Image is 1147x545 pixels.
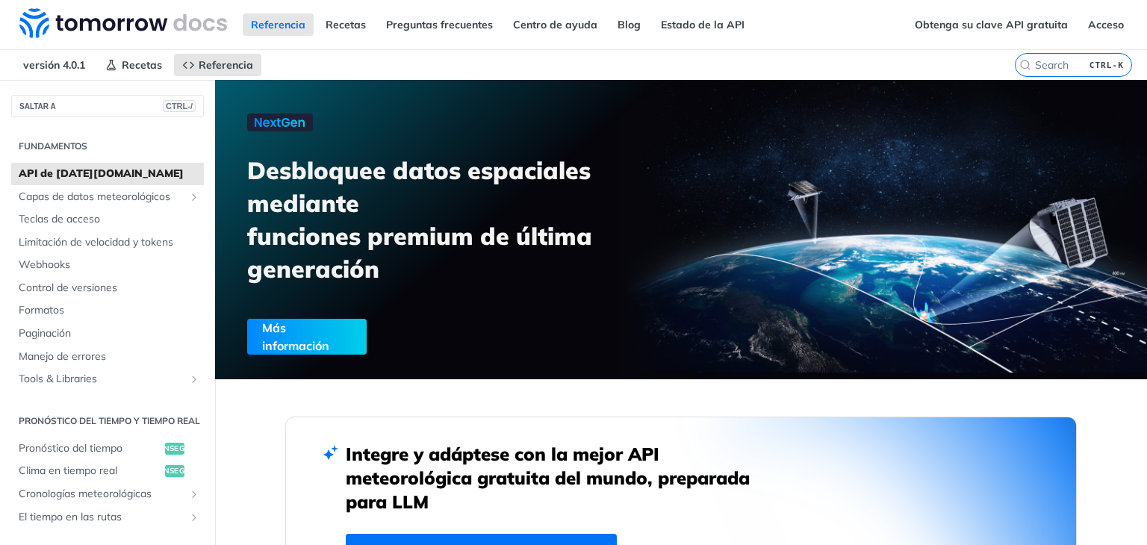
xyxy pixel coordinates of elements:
[19,303,64,317] font: Formatos
[247,113,313,131] img: Próxima generación
[1080,13,1132,36] a: Acceso
[19,372,184,387] span: Tools & Libraries
[11,506,204,529] a: El tiempo en las rutasMostrar subpáginas de El tiempo en las rutas
[19,258,70,271] font: Webhooks
[11,437,204,460] a: Pronóstico del tiempoconseguir
[19,510,122,523] font: El tiempo en las rutas
[618,18,641,31] font: Blog
[188,511,200,523] button: Mostrar subpáginas de El tiempo en las rutas
[326,18,366,31] font: Recetas
[11,483,204,505] a: Cronologías meteorológicasMostrar subpáginas para Cronologías del tiempo
[23,58,85,72] font: versión 4.0.1
[317,13,374,36] a: Recetas
[386,18,493,31] font: Preguntas frecuentes
[11,323,204,345] a: Paginación
[661,18,745,31] font: Estado de la API
[11,368,204,390] a: Tools & LibrariesShow subpages for Tools & Libraries
[199,58,253,72] font: Referencia
[188,488,200,500] button: Mostrar subpáginas para Cronologías del tiempo
[19,235,173,249] font: Limitación de velocidad y tokens
[11,231,204,254] a: Limitación de velocidad y tokens
[11,460,204,482] a: Clima en tiempo realconseguir
[19,464,117,477] font: Clima en tiempo real
[11,254,204,276] a: Webhooks
[19,326,71,340] font: Paginación
[251,18,305,31] font: Referencia
[19,140,87,152] font: Fundamentos
[19,441,122,455] font: Pronóstico del tiempo
[505,13,606,36] a: Centro de ayuda
[11,186,204,208] a: Capas de datos meteorológicosMostrar subpáginas para capas de datos meteorológicos
[19,349,106,363] font: Manejo de errores
[247,319,607,355] a: Más información
[609,13,649,36] a: Blog
[19,190,170,203] font: Capas de datos meteorológicos
[152,466,197,476] font: conseguir
[346,443,750,513] font: Integre y adáptese con la mejor API meteorológica gratuita del mundo, preparada para LLM
[907,13,1076,36] a: Obtenga su clave API gratuita
[11,346,204,368] a: Manejo de errores
[378,13,501,36] a: Preguntas frecuentes
[163,100,196,112] span: CTRL-/
[122,58,162,72] font: Recetas
[188,191,200,203] button: Mostrar subpáginas para capas de datos meteorológicos
[1088,18,1124,31] font: Acceso
[11,95,204,117] button: SALTAR ACTRL-/
[11,208,204,231] a: Teclas de acceso
[19,8,227,38] img: Documentación de la API meteorológica de Tomorrow.io
[19,415,200,426] font: Pronóstico del tiempo y tiempo real
[19,102,56,110] font: SALTAR A
[188,373,200,385] button: Show subpages for Tools & Libraries
[19,281,117,294] font: Control de versiones
[11,299,204,322] a: Formatos
[19,487,152,500] font: Cronologías meteorológicas
[262,320,329,353] font: Más información
[247,221,592,284] font: funciones premium de última generación
[915,18,1068,31] font: Obtenga su clave API gratuita
[19,212,100,225] font: Teclas de acceso
[1086,57,1128,72] kbd: CTRL-K
[11,163,204,185] a: API de [DATE][DOMAIN_NAME]
[513,18,597,31] font: Centro de ayuda
[11,277,204,299] a: Control de versiones
[152,443,197,453] font: conseguir
[1019,59,1031,71] svg: Search
[97,54,170,76] a: Recetas
[243,13,314,36] a: Referencia
[174,54,261,76] a: Referencia
[19,166,184,180] font: API de [DATE][DOMAIN_NAME]
[247,155,591,218] font: Desbloquee datos espaciales mediante
[653,13,753,36] a: Estado de la API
